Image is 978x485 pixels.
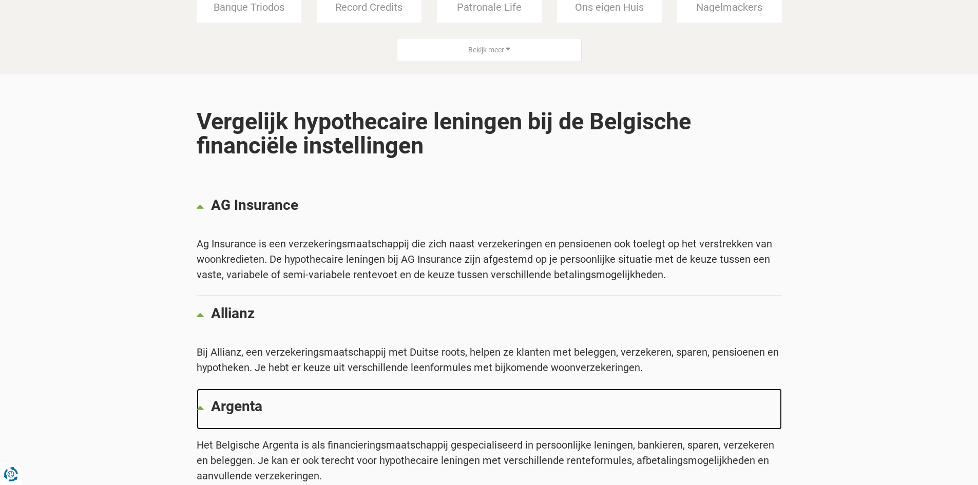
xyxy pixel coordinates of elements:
div: Record Credits [317,2,421,12]
a: AG Insurance [197,187,782,228]
a: Argenta [197,389,782,430]
h2: Vergelijk hypothecaire leningen bij de Belgische financiële instellingen [197,85,782,182]
button: Bekijk meer [397,38,582,65]
div: Ag Insurance is een verzekeringsmaatschappij die zich naast verzekeringen en pensioenen ook toele... [197,236,782,282]
div: Het Belgische Argenta is als financieringsmaatschappij gespecialiseerd in persoonlijke leningen, ... [197,437,782,483]
div: Nagelmackers [677,2,782,12]
div: Bij Allianz, een verzekeringsmaatschappij met Duitse roots, helpen ze klanten met beleggen, verze... [197,344,782,375]
div: Ons eigen Huis [557,2,662,12]
p: Argenta [211,399,781,414]
p: AG Insurance [211,198,781,213]
p: Allianz [211,306,781,321]
div: Patronale Life [437,2,542,12]
div: Banque Triodos [197,2,301,12]
span: Bekijk meer [468,45,504,55]
a: Allianz [197,296,782,337]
